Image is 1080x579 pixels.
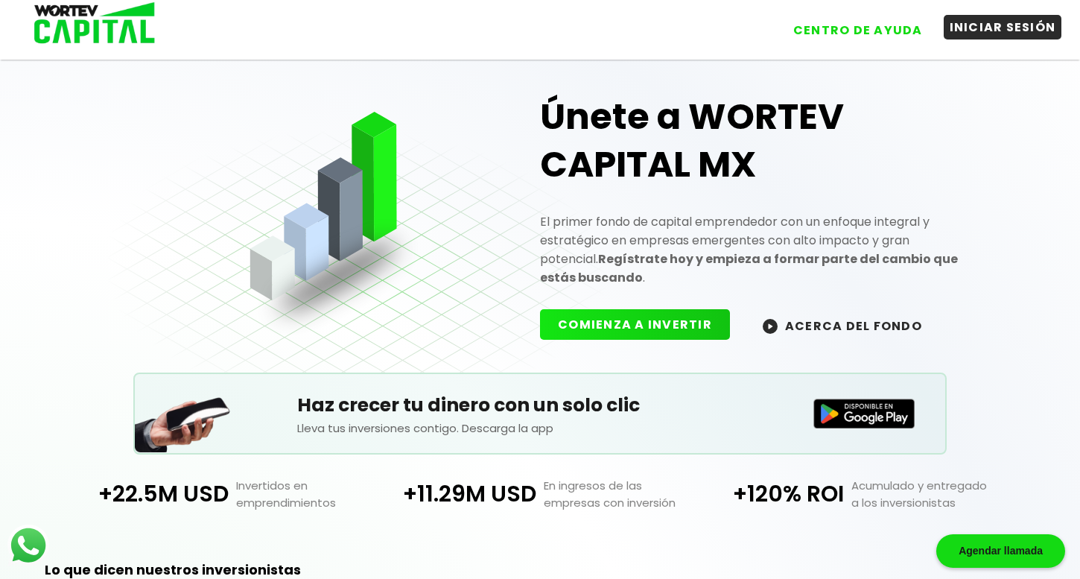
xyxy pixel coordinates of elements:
img: Disponible en Google Play [813,399,915,428]
strong: Regístrate hoy y empieza a formar parte del cambio que estás buscando [540,250,958,286]
p: Invertidos en emprendimientos [229,477,387,511]
h5: Haz crecer tu dinero con un solo clic [297,391,784,420]
button: INICIAR SESIÓN [944,15,1062,39]
p: +120% ROI [694,477,845,511]
a: COMIENZA A INVERTIR [540,316,745,333]
p: En ingresos de las empresas con inversión [536,477,694,511]
p: Acumulado y entregado a los inversionistas [844,477,1002,511]
img: Teléfono [135,379,232,452]
a: CENTRO DE AYUDA [772,7,929,42]
p: +22.5M USD [78,477,229,511]
button: COMIENZA A INVERTIR [540,309,730,340]
img: wortev-capital-acerca-del-fondo [763,319,778,334]
p: Lleva tus inversiones contigo. Descarga la app [297,420,784,437]
p: +11.29M USD [386,477,536,511]
img: logos_whatsapp-icon.242b2217.svg [7,525,49,566]
div: Agendar llamada [936,534,1065,568]
p: El primer fondo de capital emprendedor con un enfoque integral y estratégico en empresas emergent... [540,212,972,287]
h1: Únete a WORTEV CAPITAL MX [540,93,972,189]
a: INICIAR SESIÓN [929,7,1062,42]
button: CENTRO DE AYUDA [787,18,929,42]
button: ACERCA DEL FONDO [745,309,940,341]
